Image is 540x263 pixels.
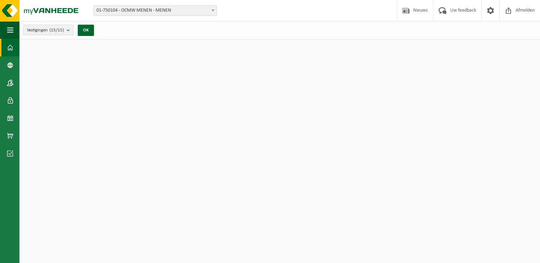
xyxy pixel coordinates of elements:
[94,6,217,16] span: 01-750104 - OCMW MENEN - MENEN
[23,25,74,35] button: Vestigingen(15/15)
[27,25,64,36] span: Vestigingen
[78,25,94,36] button: OK
[49,28,64,32] count: (15/15)
[93,5,217,16] span: 01-750104 - OCMW MENEN - MENEN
